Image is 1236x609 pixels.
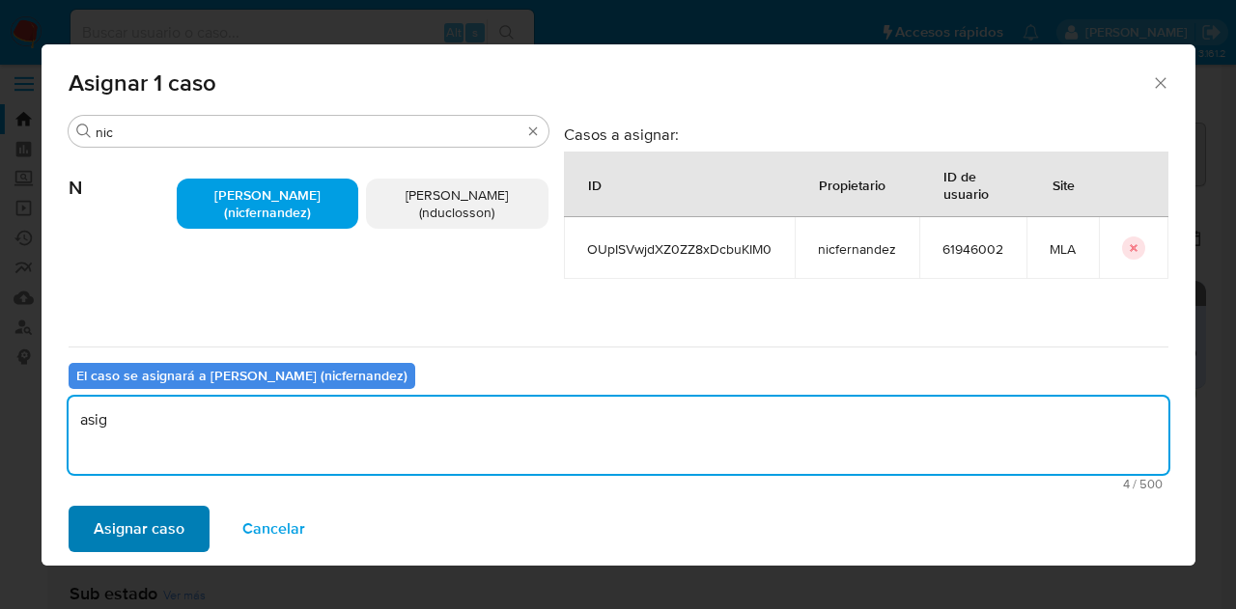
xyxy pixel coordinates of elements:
button: Buscar [76,124,92,139]
textarea: asig [69,397,1168,474]
span: OUpISVwjdXZ0ZZ8xDcbuKIM0 [587,240,772,258]
div: ID de usuario [920,152,1025,216]
button: Borrar [525,124,541,139]
b: El caso se asignará a [PERSON_NAME] (nicfernandez) [76,366,407,385]
span: Máximo 500 caracteres [74,478,1163,490]
span: N [69,148,177,200]
span: MLA [1050,240,1076,258]
span: [PERSON_NAME] (nicfernandez) [214,185,321,222]
div: Site [1029,161,1098,208]
button: icon-button [1122,236,1145,260]
span: Cancelar [242,508,305,550]
input: Buscar analista [96,124,521,141]
span: Asignar 1 caso [69,71,1152,95]
button: Cerrar ventana [1151,73,1168,91]
button: Asignar caso [69,506,210,552]
div: [PERSON_NAME] (nduclosson) [366,179,548,229]
span: 61946002 [942,240,1003,258]
div: Propietario [796,161,909,208]
button: Cancelar [217,506,330,552]
h3: Casos a asignar: [564,125,1168,144]
span: [PERSON_NAME] (nduclosson) [406,185,508,222]
span: nicfernandez [818,240,896,258]
div: [PERSON_NAME] (nicfernandez) [177,179,359,229]
span: Asignar caso [94,508,184,550]
div: ID [565,161,625,208]
div: assign-modal [42,44,1195,566]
